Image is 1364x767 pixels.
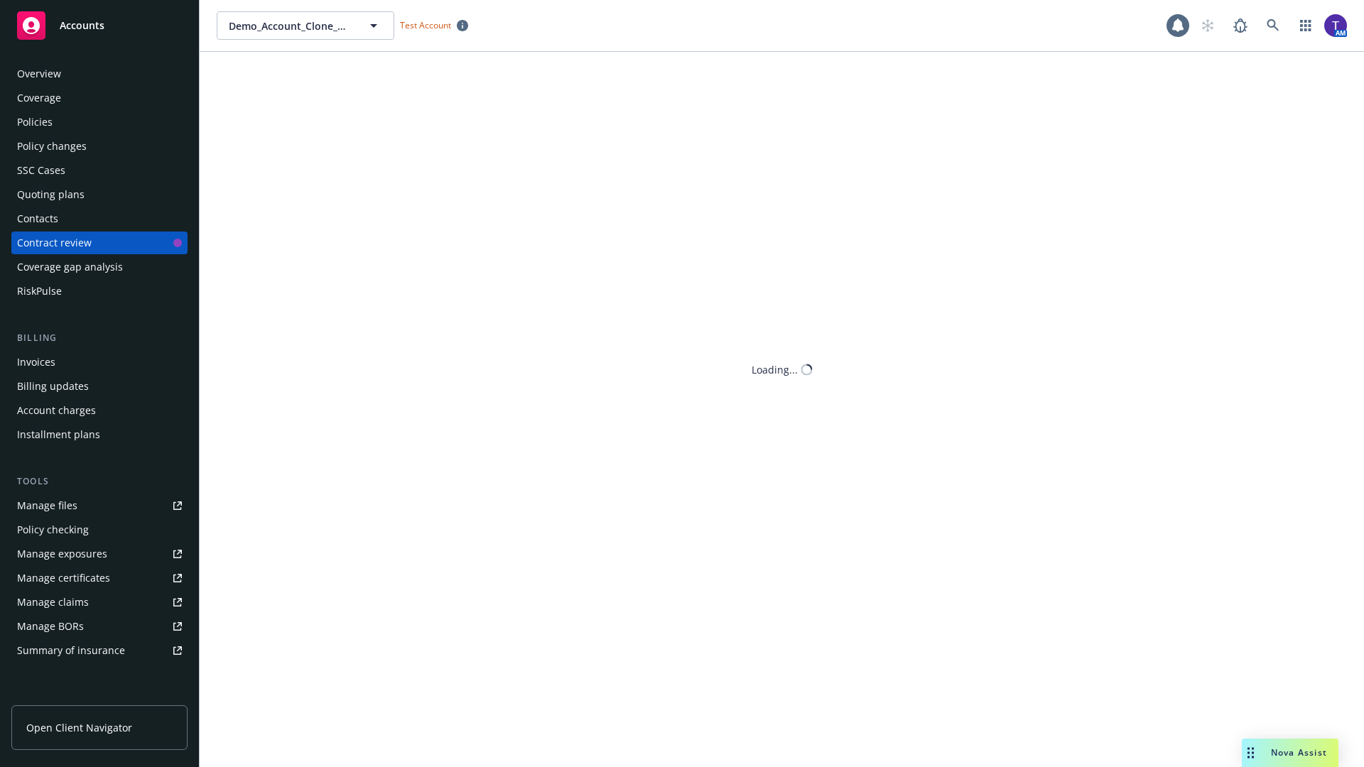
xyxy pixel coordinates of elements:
span: Accounts [60,20,104,31]
a: Manage exposures [11,543,188,565]
img: photo [1324,14,1347,37]
div: Manage files [17,494,77,517]
a: Switch app [1292,11,1320,40]
div: Summary of insurance [17,639,125,662]
span: Nova Assist [1271,746,1327,758]
a: Manage claims [11,591,188,614]
span: Demo_Account_Clone_QA_CR_Tests_Client [229,18,352,33]
a: Coverage [11,87,188,109]
a: Contract review [11,232,188,254]
div: Manage claims [17,591,89,614]
div: Invoices [17,351,55,374]
div: Policy changes [17,135,87,158]
span: Test Account [400,19,451,31]
div: Contacts [17,207,58,230]
a: Accounts [11,6,188,45]
div: Coverage gap analysis [17,256,123,278]
div: Coverage [17,87,61,109]
a: Manage files [11,494,188,517]
div: Policy checking [17,518,89,541]
a: Installment plans [11,423,188,446]
div: RiskPulse [17,280,62,303]
button: Nova Assist [1242,739,1338,767]
div: Manage BORs [17,615,84,638]
button: Demo_Account_Clone_QA_CR_Tests_Client [217,11,394,40]
div: SSC Cases [17,159,65,182]
div: Manage exposures [17,543,107,565]
div: Manage certificates [17,567,110,589]
a: Invoices [11,351,188,374]
div: Tools [11,474,188,489]
a: Overview [11,62,188,85]
a: Report a Bug [1226,11,1255,40]
a: SSC Cases [11,159,188,182]
a: Summary of insurance [11,639,188,662]
div: Quoting plans [17,183,85,206]
a: Policy checking [11,518,188,541]
div: Billing updates [17,375,89,398]
a: Account charges [11,399,188,422]
a: Quoting plans [11,183,188,206]
div: Contract review [17,232,92,254]
a: RiskPulse [11,280,188,303]
a: Contacts [11,207,188,230]
div: Policies [17,111,53,134]
div: Loading... [752,362,798,377]
a: Manage certificates [11,567,188,589]
a: Manage BORs [11,615,188,638]
div: Account charges [17,399,96,422]
span: Open Client Navigator [26,720,132,735]
a: Policy changes [11,135,188,158]
div: Drag to move [1242,739,1260,767]
a: Billing updates [11,375,188,398]
a: Start snowing [1193,11,1222,40]
a: Coverage gap analysis [11,256,188,278]
div: Overview [17,62,61,85]
div: Installment plans [17,423,100,446]
a: Policies [11,111,188,134]
div: Analytics hub [11,690,188,705]
span: Test Account [394,18,474,33]
div: Billing [11,331,188,345]
a: Search [1259,11,1287,40]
